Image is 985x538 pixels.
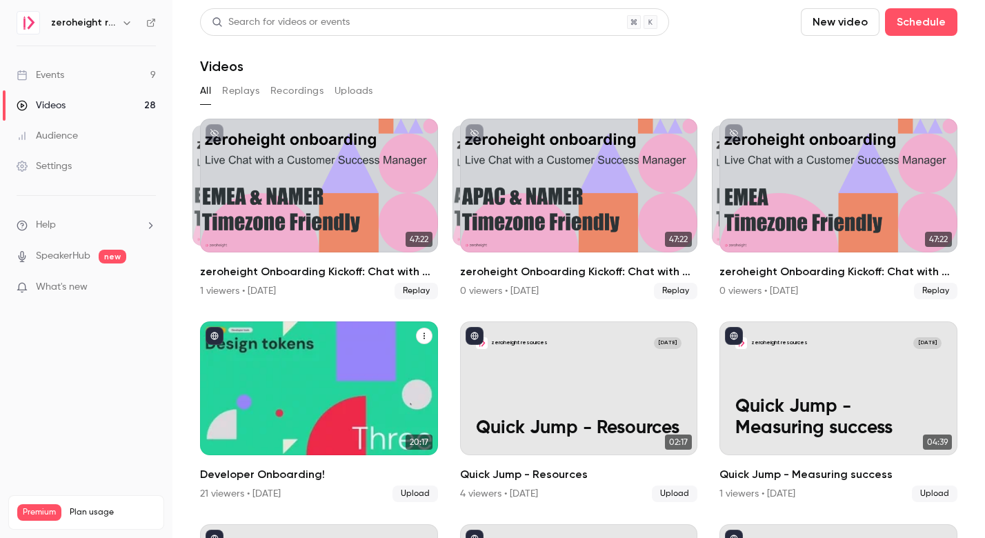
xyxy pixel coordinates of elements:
a: 47:2247:22zeroheight Onboarding Kickoff: Chat with a CSM!0 viewers • [DATE]Replay [460,119,698,299]
button: unpublished [206,124,223,142]
span: Premium [17,504,61,521]
h6: zeroheight resources [51,16,116,30]
li: zeroheight Onboarding Kickoff: Chat with a CSM! [200,119,438,299]
button: Uploads [335,80,373,102]
div: 4 viewers • [DATE] [460,487,538,501]
span: 47:22 [665,232,692,247]
p: zeroheight resources [751,339,808,347]
span: Upload [392,486,438,502]
span: [DATE] [913,337,942,349]
span: [DATE] [654,337,682,349]
span: Replay [654,283,697,299]
button: Replays [222,80,259,102]
div: 1 viewers • [DATE] [719,487,795,501]
span: Replay [395,283,438,299]
div: Audience [17,129,78,143]
p: Quick Jump - Measuring success [735,397,942,439]
p: zeroheight resources [491,339,548,347]
a: Quick Jump - Measuring successzeroheight resources[DATE]Quick Jump - Measuring success04:39Quick ... [719,321,957,502]
button: unpublished [466,124,484,142]
div: 0 viewers • [DATE] [460,284,539,298]
h2: zeroheight Onboarding Kickoff: Chat with a CSM! [200,263,438,280]
iframe: Noticeable Trigger [139,281,156,294]
img: zeroheight resources [17,12,39,34]
li: zeroheight Onboarding Kickoff: Chat with a CSM! [460,119,698,299]
li: Quick Jump - Measuring success [719,321,957,502]
li: Developer Onboarding! [200,321,438,502]
span: Upload [652,486,697,502]
button: published [725,327,743,345]
h2: zeroheight Onboarding Kickoff: Chat with a CSM! [719,263,957,280]
button: published [466,327,484,345]
button: unpublished [725,124,743,142]
button: Schedule [885,8,957,36]
span: 04:39 [923,435,952,450]
h2: Developer Onboarding! [200,466,438,483]
li: zeroheight Onboarding Kickoff: Chat with a CSM! [719,119,957,299]
div: Search for videos or events [212,15,350,30]
a: 47:2247:22zeroheight Onboarding Kickoff: Chat with a CSM!0 viewers • [DATE]Replay [719,119,957,299]
button: Recordings [270,80,324,102]
h2: zeroheight Onboarding Kickoff: Chat with a CSM! [460,263,698,280]
div: Videos [17,99,66,112]
span: 20:17 [406,435,432,450]
div: 1 viewers • [DATE] [200,284,276,298]
span: Upload [912,486,957,502]
span: 02:17 [665,435,692,450]
span: Help [36,218,56,232]
li: Quick Jump - Resources [460,321,698,502]
span: 47:22 [925,232,952,247]
div: Settings [17,159,72,173]
span: 47:22 [406,232,432,247]
section: Videos [200,8,957,530]
p: Quick Jump - Resources [476,418,682,439]
a: SpeakerHub [36,249,90,263]
h2: Quick Jump - Resources [460,466,698,483]
div: 0 viewers • [DATE] [719,284,798,298]
button: published [206,327,223,345]
button: New video [801,8,879,36]
li: help-dropdown-opener [17,218,156,232]
span: What's new [36,280,88,295]
a: 47:2247:22zeroheight Onboarding Kickoff: Chat with a CSM!1 viewers • [DATE]Replay [200,119,438,299]
div: 21 viewers • [DATE] [200,487,281,501]
div: Events [17,68,64,82]
h2: Quick Jump - Measuring success [719,466,957,483]
a: Quick Jump - Resourceszeroheight resources[DATE]Quick Jump - Resources02:17Quick Jump - Resources... [460,321,698,502]
span: Replay [914,283,957,299]
button: All [200,80,211,102]
span: new [99,250,126,263]
span: Plan usage [70,507,155,518]
a: 20:17Developer Onboarding!21 viewers • [DATE]Upload [200,321,438,502]
h1: Videos [200,58,243,74]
